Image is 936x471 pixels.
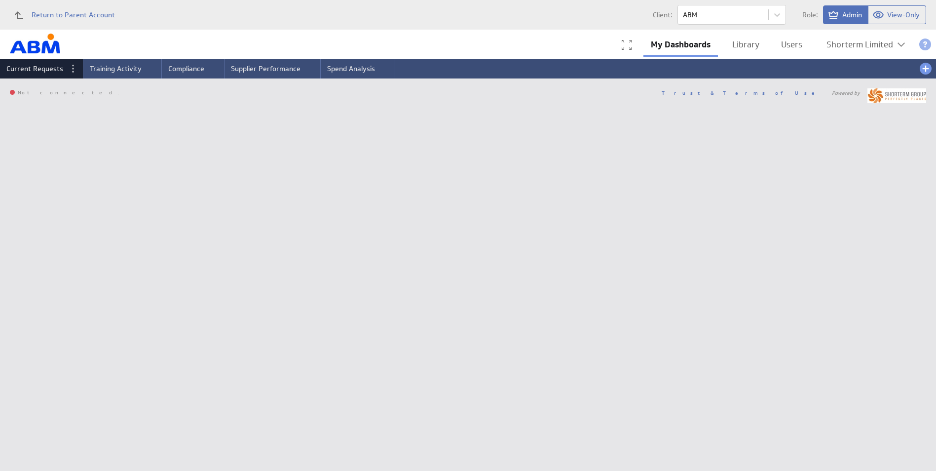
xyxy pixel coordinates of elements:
span: Client: [653,11,673,18]
a: Library [725,35,767,55]
li: Compliance [162,59,225,78]
li: Supplier Performance [225,59,321,78]
span: Not connected. [10,90,119,96]
li: Spend Analysis [321,59,395,78]
div: Enter full screen (TV) mode [622,40,632,50]
div: Menu [63,59,83,78]
a: Trust & Terms of Use [662,89,822,96]
button: View as Admin [823,5,868,24]
img: ShortTerm_Horizontal_RGB_300dpi%20-%20119%20by%2030%20pixels.jpg [867,88,926,103]
span: Current Requests [6,64,63,73]
a: My Dashboards [643,35,718,55]
img: Shorterm MI Reporting logo [10,34,60,56]
span: Admin [842,10,862,19]
span: Compliance [168,64,204,73]
span: Role: [802,11,818,18]
span: Spend Analysis [327,64,375,73]
li: Training Activity [83,59,162,78]
span: Powered by [832,90,860,95]
div: Go to my dashboards [10,32,60,59]
span: Supplier Performance [231,64,300,73]
span: View-Only [887,10,920,19]
div: ABM [683,11,697,18]
a: Return to Parent Account [8,4,115,26]
span: Training Activity [90,64,142,73]
a: Users [774,35,810,55]
div: Shorterm Limited [826,40,893,49]
button: View as View-Only [868,5,926,24]
div: Add a dashboard [916,59,936,78]
span: Return to Parent Account [32,11,115,18]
